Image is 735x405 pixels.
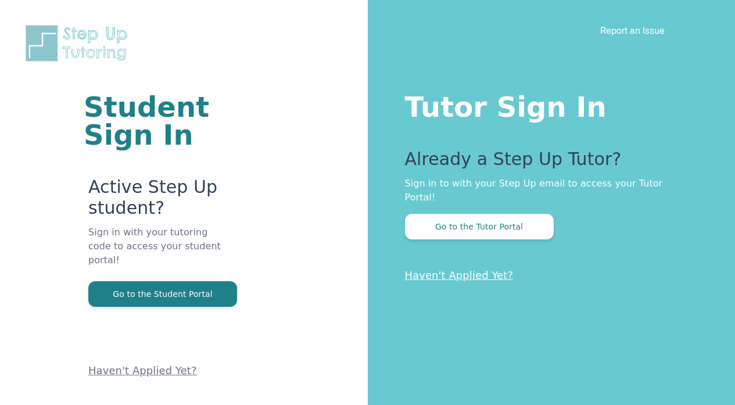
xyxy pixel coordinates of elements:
[88,225,228,281] p: Sign in with your tutoring code to access your student portal!
[405,269,514,281] a: Haven't Applied Yet?
[405,177,689,205] p: Sign in to with your Step Up email to access your Tutor Portal!
[405,88,689,121] h1: Tutor Sign In
[23,23,135,63] img: Step Up Tutoring horizontal logo
[84,93,228,149] h1: Student Sign In
[88,364,197,377] a: Haven't Applied Yet?
[405,149,689,177] p: Already a Step Up Tutor?
[405,221,554,232] a: Go to the Tutor Portal
[88,281,237,307] button: Go to the Student Portal
[88,177,228,225] p: Active Step Up student?
[600,24,665,36] a: Report an Issue
[405,214,554,239] button: Go to the Tutor Portal
[88,288,237,299] a: Go to the Student Portal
